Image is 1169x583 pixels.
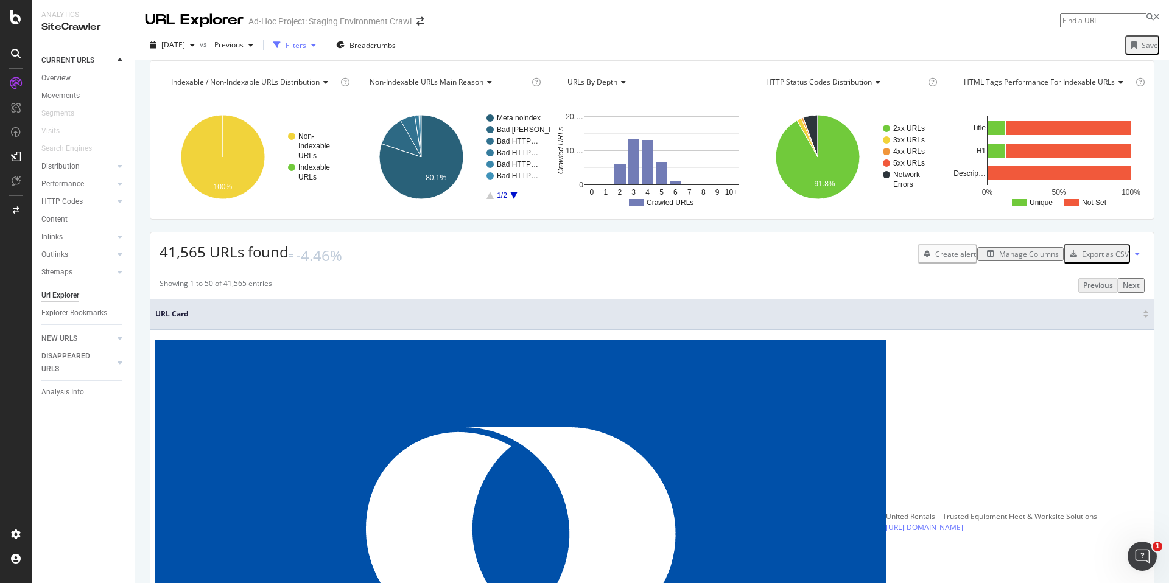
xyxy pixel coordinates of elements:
text: 2xx URLs [893,124,925,133]
button: Breadcrumbs [331,35,401,55]
a: Visits [41,125,72,138]
h4: HTML Tags Performance for Indexable URLs [961,72,1133,92]
text: Network [893,170,921,179]
div: Distribution [41,160,80,173]
div: Export as CSV [1082,249,1129,259]
div: Analytics [41,10,125,20]
div: A chart. [556,104,748,210]
button: Next [1118,278,1145,292]
text: Indexable [298,163,330,172]
text: Title [972,124,986,133]
div: Segments [41,107,74,120]
div: Filters [286,40,306,51]
div: DISAPPEARED URLS [41,350,103,375]
button: Filters [269,35,321,55]
div: A chart. [160,104,352,210]
span: Indexable / Non-Indexable URLs distribution [171,77,320,87]
span: Previous [209,40,244,50]
text: Bad HTTP… [497,172,538,180]
text: 10+ [725,188,737,197]
span: HTML Tags Performance for Indexable URLs [964,77,1115,87]
button: Previous [209,35,258,55]
h4: Non-Indexable URLs Main Reason [367,72,530,92]
a: Content [41,213,126,226]
a: Explorer Bookmarks [41,307,126,319]
button: [DATE] [145,35,200,55]
span: 2025 Sep. 26th [161,40,185,50]
a: Inlinks [41,231,114,243]
div: Analysis Info [41,386,84,399]
a: Overview [41,72,126,85]
h4: Indexable / Non-Indexable URLs Distribution [169,72,338,92]
div: SiteCrawler [41,20,125,34]
div: arrow-right-arrow-left [416,17,424,26]
div: Content [41,213,68,226]
div: Save [1142,40,1158,51]
a: Performance [41,178,114,190]
button: Create alert [918,244,977,264]
div: A chart. [754,104,947,210]
text: Not Set [1082,198,1107,207]
a: Movements [41,89,126,102]
text: 5 [659,188,664,197]
div: Sitemaps [41,266,72,279]
text: Bad HTTP… [497,160,538,169]
svg: A chart. [952,104,1145,210]
text: 8 [701,188,706,197]
div: Outlinks [41,248,68,261]
text: URLs [298,173,317,181]
text: Indexable [298,142,330,150]
div: Manage Columns [999,249,1059,259]
text: 20,… [566,113,584,121]
text: URLs [298,152,317,160]
a: [URL][DOMAIN_NAME] [886,522,963,532]
div: Visits [41,125,60,138]
text: Errors [893,180,913,189]
text: Descrip… [954,169,986,178]
div: Inlinks [41,231,63,243]
span: HTTP Status Codes Distribution [766,77,872,87]
h4: URLs by Depth [565,72,737,92]
a: Search Engines [41,142,104,155]
span: URL Card [155,309,1140,319]
a: DISAPPEARED URLS [41,350,114,375]
div: CURRENT URLS [41,54,94,67]
text: 5xx URLs [893,159,925,167]
text: H1 [977,147,986,155]
text: 100% [214,183,233,191]
button: Export as CSV [1064,244,1130,264]
text: 6 [673,188,678,197]
div: United Rentals – Trusted Equipment Fleet & Worksite Solutions [886,511,1097,522]
text: 10,… [566,147,584,155]
h4: HTTP Status Codes Distribution [764,72,926,92]
text: 2 [618,188,622,197]
span: vs [200,39,209,49]
text: 91.8% [814,180,835,188]
a: Analysis Info [41,386,126,399]
text: 4 [645,188,650,197]
text: 4xx URLs [893,147,925,156]
text: Crawled URLs [556,127,565,174]
text: Bad [PERSON_NAME]… [497,125,579,134]
img: Equal [289,254,293,257]
div: NEW URLS [41,332,77,345]
div: Next [1123,280,1140,290]
text: 3xx URLs [893,136,925,144]
div: URL Explorer [145,10,244,30]
span: Breadcrumbs [349,40,396,51]
div: Search Engines [41,142,92,155]
text: 1/2 [497,191,507,200]
button: Manage Columns [977,247,1064,261]
text: 1 [604,188,608,197]
a: Sitemaps [41,266,114,279]
div: Showing 1 to 50 of 41,565 entries [160,278,272,292]
span: URLs by Depth [567,77,617,87]
a: Url Explorer [41,289,126,302]
text: Crawled URLs [647,198,693,207]
a: Outlinks [41,248,114,261]
text: Non- [298,132,314,141]
div: Explorer Bookmarks [41,307,107,319]
div: -4.46% [296,245,342,266]
text: 100% [1122,188,1141,197]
